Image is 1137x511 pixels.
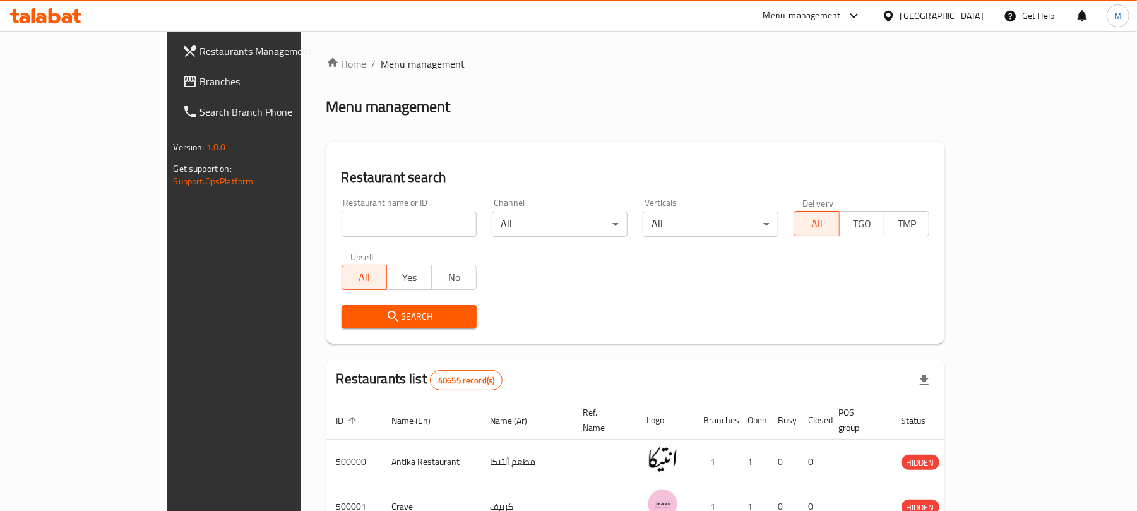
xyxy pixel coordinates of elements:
td: 1 [694,440,738,484]
button: Yes [386,265,432,290]
button: No [431,265,477,290]
button: TMP [884,211,929,236]
span: POS group [839,405,876,435]
th: Open [738,401,768,440]
span: Search Branch Phone [200,104,347,119]
a: Search Branch Phone [172,97,357,127]
h2: Restaurants list [336,370,503,390]
span: Version: [174,139,205,155]
th: Logo [637,401,694,440]
td: Antika Restaurant [382,440,480,484]
span: TGO [845,215,879,233]
button: All [342,265,387,290]
span: ID [336,413,360,428]
td: 0 [799,440,829,484]
img: Antika Restaurant [647,443,679,475]
div: All [492,212,628,237]
td: 0 [768,440,799,484]
span: All [799,215,834,233]
div: All [643,212,778,237]
span: TMP [890,215,924,233]
a: Support.OpsPlatform [174,173,254,189]
td: 1 [738,440,768,484]
h2: Menu management [326,97,451,117]
span: Search [352,309,467,325]
span: Ref. Name [583,405,622,435]
button: Search [342,305,477,328]
div: Menu-management [763,8,841,23]
span: Get support on: [174,160,232,177]
button: TGO [839,211,884,236]
span: 1.0.0 [206,139,226,155]
th: Closed [799,401,829,440]
span: Branches [200,74,347,89]
span: M [1114,9,1122,23]
nav: breadcrumb [326,56,945,71]
h2: Restaurant search [342,168,930,187]
a: Branches [172,66,357,97]
a: Restaurants Management [172,36,357,66]
span: All [347,268,382,287]
span: Restaurants Management [200,44,347,59]
label: Delivery [802,198,834,207]
span: Yes [392,268,427,287]
td: مطعم أنتيكا [480,440,573,484]
span: HIDDEN [902,455,939,470]
span: No [437,268,472,287]
li: / [372,56,376,71]
input: Search for restaurant name or ID.. [342,212,477,237]
div: Total records count [430,370,503,390]
span: Name (En) [392,413,448,428]
th: Busy [768,401,799,440]
span: Status [902,413,943,428]
span: Menu management [381,56,465,71]
th: Branches [694,401,738,440]
div: Export file [909,365,939,395]
span: 40655 record(s) [431,375,502,387]
label: Upsell [350,252,374,261]
span: Name (Ar) [491,413,544,428]
div: [GEOGRAPHIC_DATA] [900,9,984,23]
button: All [794,211,839,236]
